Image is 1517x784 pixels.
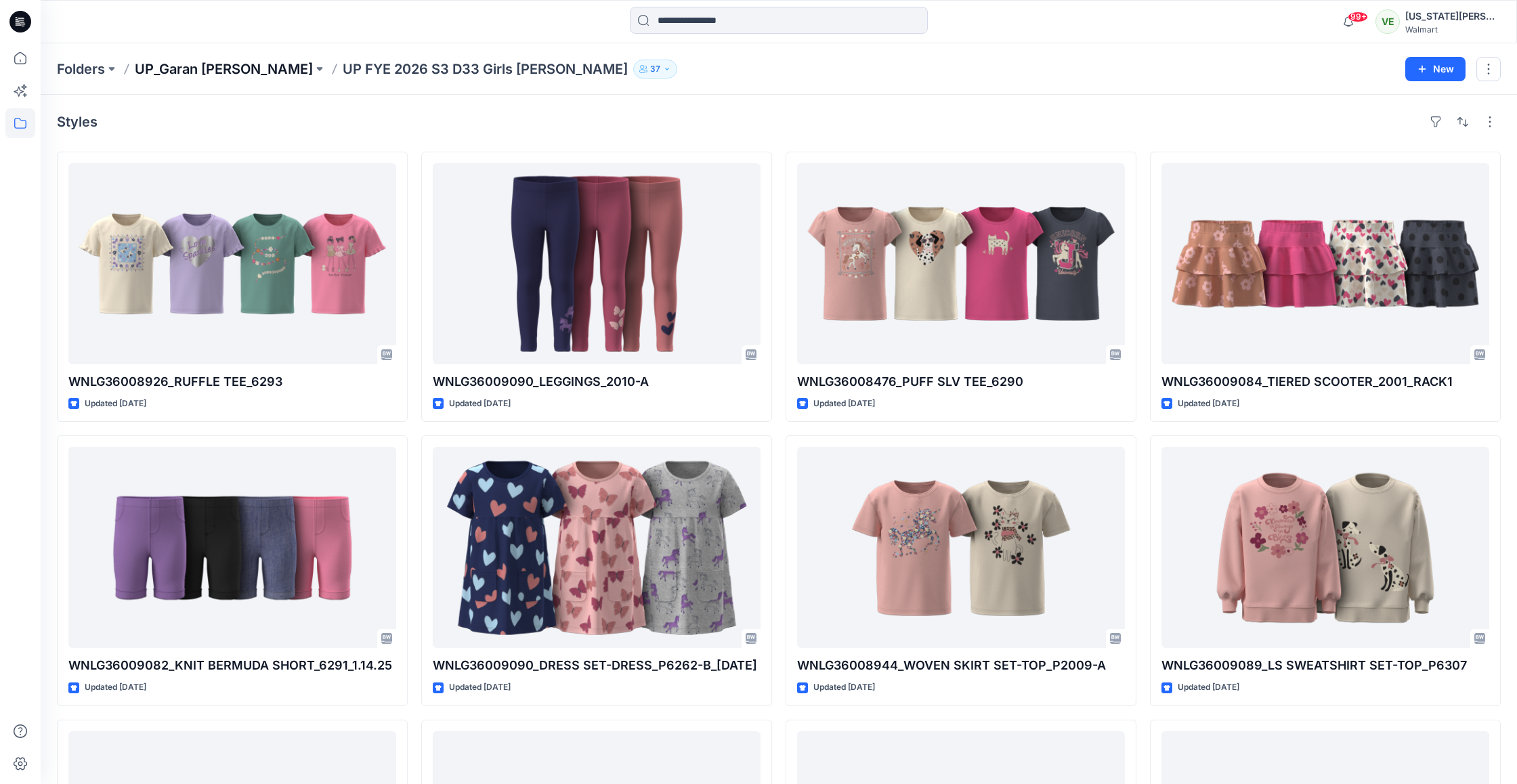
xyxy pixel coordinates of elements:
[797,372,1125,391] p: WNLG36008476_PUFF SLV TEE_6290
[813,397,875,411] p: Updated [DATE]
[633,60,677,79] button: 37
[1348,12,1368,22] span: 99+
[85,680,146,695] p: Updated [DATE]
[57,114,98,130] h4: Styles
[1178,680,1239,695] p: Updated [DATE]
[57,60,105,79] a: Folders
[797,656,1125,675] p: WNLG36008944_WOVEN SKIRT SET-TOP_P2009-A
[1405,57,1466,81] button: New
[68,372,396,391] p: WNLG36008926_RUFFLE TEE_6293
[1375,9,1400,34] div: VE
[1161,372,1489,391] p: WNLG36009084_TIERED SCOOTER_2001_RACK1
[449,680,511,695] p: Updated [DATE]
[797,163,1125,364] a: WNLG36008476_PUFF SLV TEE_6290
[449,397,511,411] p: Updated [DATE]
[1405,8,1500,24] div: [US_STATE][PERSON_NAME]
[1161,447,1489,648] a: WNLG36009089_LS SWEATSHIRT SET-TOP_P6307
[1161,163,1489,364] a: WNLG36009084_TIERED SCOOTER_2001_RACK1
[1405,24,1500,35] div: Walmart
[433,163,761,364] a: WNLG36009090_LEGGINGS_2010-A
[433,372,761,391] p: WNLG36009090_LEGGINGS_2010-A
[813,680,875,695] p: Updated [DATE]
[68,656,396,675] p: WNLG36009082_KNIT BERMUDA SHORT_6291_1.14.25
[433,447,761,648] a: WNLG36009090_DRESS SET-DRESS_P6262-B_1.14.25
[1178,397,1239,411] p: Updated [DATE]
[68,163,396,364] a: WNLG36008926_RUFFLE TEE_6293
[797,447,1125,648] a: WNLG36008944_WOVEN SKIRT SET-TOP_P2009-A
[433,656,761,675] p: WNLG36009090_DRESS SET-DRESS_P6262-B_[DATE]
[85,397,146,411] p: Updated [DATE]
[135,60,313,79] a: UP_Garan [PERSON_NAME]
[343,60,628,79] p: UP FYE 2026 S3 D33 Girls [PERSON_NAME]
[68,447,396,648] a: WNLG36009082_KNIT BERMUDA SHORT_6291_1.14.25
[1161,656,1489,675] p: WNLG36009089_LS SWEATSHIRT SET-TOP_P6307
[650,62,660,77] p: 37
